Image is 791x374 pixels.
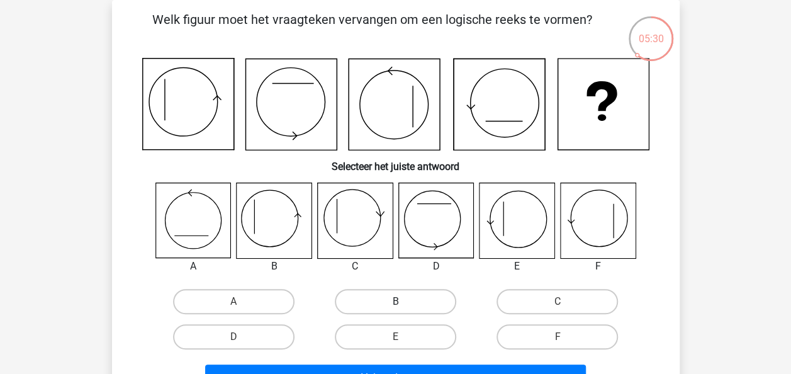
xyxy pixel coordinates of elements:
[132,10,612,48] p: Welk figuur moet het vraagteken vervangen om een logische reeks te vormen?
[469,259,564,274] div: E
[551,259,646,274] div: F
[146,259,241,274] div: A
[389,259,484,274] div: D
[227,259,322,274] div: B
[173,324,295,349] label: D
[173,289,295,314] label: A
[335,324,456,349] label: E
[132,150,659,173] h6: Selecteer het juiste antwoord
[496,324,618,349] label: F
[627,15,675,47] div: 05:30
[335,289,456,314] label: B
[496,289,618,314] label: C
[308,259,403,274] div: C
